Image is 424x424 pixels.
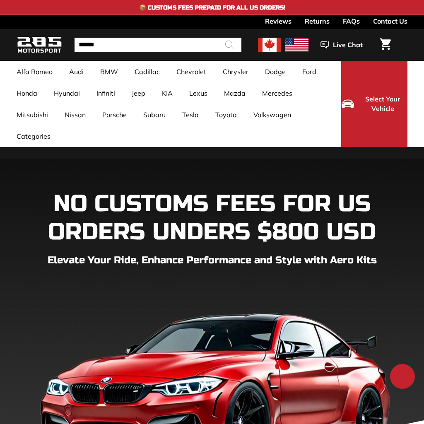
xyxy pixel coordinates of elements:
[8,82,46,104] a: Honda
[305,15,330,27] a: Returns
[17,190,407,246] h1: NO CUSTOMS FEES FOR US ORDERS UNDERS $800 USD
[123,82,154,104] a: Jeep
[154,82,181,104] a: KIA
[88,82,123,104] a: Infiniti
[8,104,56,125] a: Mitsubishi
[174,104,207,125] a: Tesla
[343,15,360,27] a: FAQs
[126,61,168,82] a: Cadillac
[373,15,407,27] a: Contact Us
[17,254,407,266] p: Elevate Your Ride, Enhance Performance and Style with Aero Kits
[308,40,375,50] button: Live Chat
[56,104,94,125] a: Nissan
[46,82,88,104] a: Hyundai
[358,94,407,113] span: Select Your Vehicle
[207,104,245,125] a: Toyota
[168,61,214,82] a: Chevrolet
[61,61,92,82] a: Audi
[254,82,301,104] a: Mercedes
[8,61,61,82] a: Alfa Romeo
[92,61,126,82] a: BMW
[341,61,407,147] button: Select Your Vehicle
[75,38,241,52] input: Search
[333,40,363,50] span: Live Chat
[265,15,291,27] a: Reviews
[135,104,174,125] a: Subaru
[17,35,62,55] img: Logo_285_Motorsport_areodynamics_components
[375,31,396,58] a: Cart
[139,4,285,11] h4: 📦 Customs Fees Prepaid for All US Orders!
[8,125,59,147] a: Categories
[388,364,417,391] inbox-online-store-chat: Shopify online store chat
[294,61,325,82] a: Ford
[214,61,257,82] a: Chrysler
[245,104,299,125] a: Volkswagen
[216,82,254,104] a: Mazda
[181,82,216,104] a: Lexus
[94,104,135,125] a: Porsche
[257,61,294,82] a: Dodge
